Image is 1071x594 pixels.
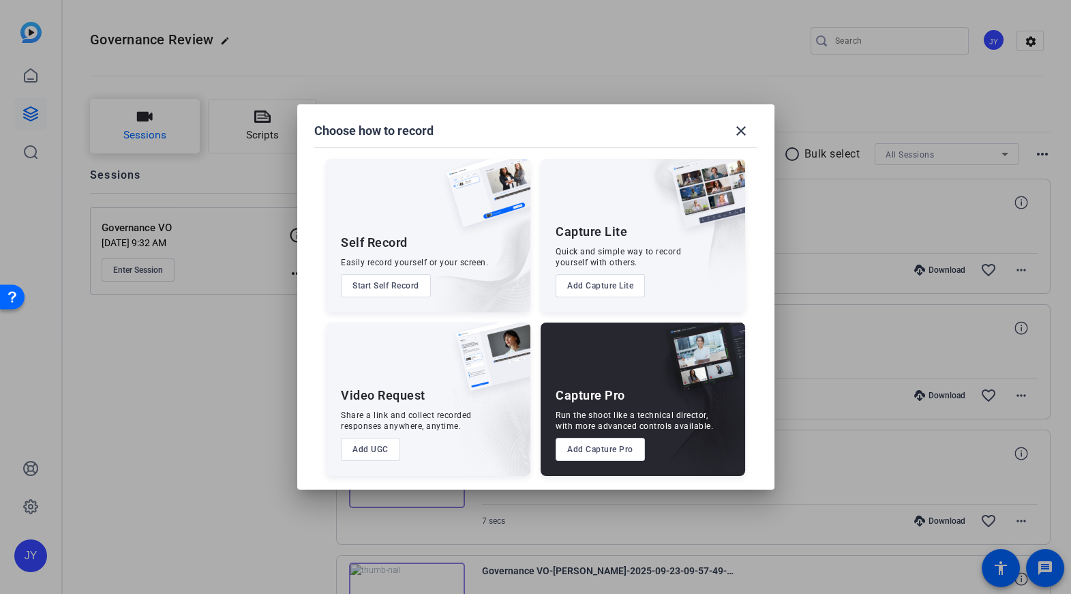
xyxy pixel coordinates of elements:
[341,387,425,404] div: Video Request
[556,274,645,297] button: Add Capture Lite
[556,387,625,404] div: Capture Pro
[556,246,681,268] div: Quick and simple way to record yourself with others.
[556,224,627,240] div: Capture Lite
[341,410,472,432] div: Share a link and collect recorded responses anywhere, anytime.
[655,323,745,406] img: capture-pro.png
[556,410,713,432] div: Run the shoot like a technical director, with more advanced controls available.
[436,159,530,241] img: self-record.png
[314,123,434,139] h1: Choose how to record
[341,257,488,268] div: Easily record yourself or your screen.
[412,188,530,312] img: embarkstudio-self-record.png
[623,159,745,295] img: embarkstudio-capture-lite.png
[733,123,749,139] mat-icon: close
[341,235,408,251] div: Self Record
[451,365,530,476] img: embarkstudio-ugc-content.png
[341,438,400,461] button: Add UGC
[661,159,745,242] img: capture-lite.png
[446,323,530,405] img: ugc-content.png
[341,274,431,297] button: Start Self Record
[556,438,645,461] button: Add Capture Pro
[644,340,745,476] img: embarkstudio-capture-pro.png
